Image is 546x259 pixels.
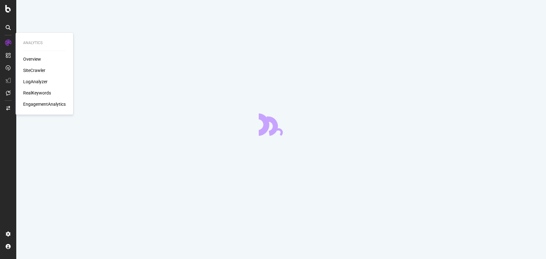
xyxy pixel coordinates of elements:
[23,79,48,85] a: LogAnalyzer
[23,101,66,107] a: EngagementAnalytics
[23,67,45,74] a: SiteCrawler
[23,56,41,62] a: Overview
[23,90,51,96] a: RealKeywords
[259,113,304,136] div: animation
[23,40,66,46] div: Analytics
